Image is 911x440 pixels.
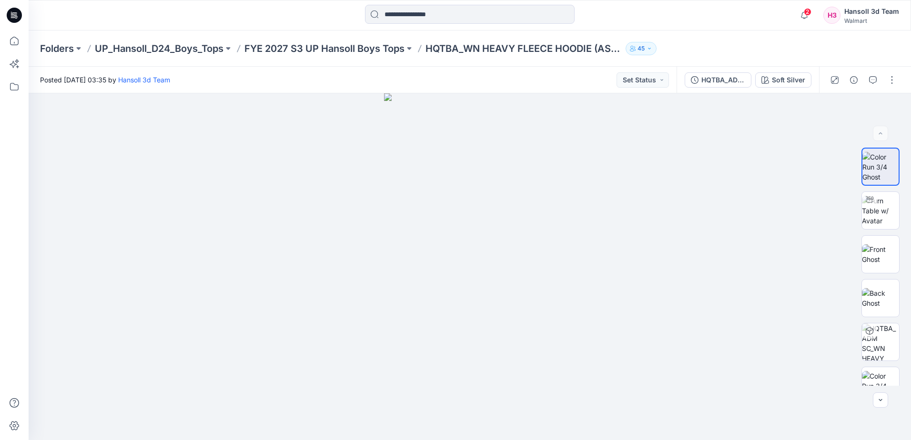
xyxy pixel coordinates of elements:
[862,152,899,182] img: Color Run 3/4 Ghost
[862,323,899,360] img: HQTBA_ADM SC_WN HEAVY FLEECE HOODIE Soft Silver
[862,288,899,308] img: Back Ghost
[40,75,170,85] span: Posted [DATE] 03:35 by
[638,43,645,54] p: 45
[118,76,170,84] a: Hansoll 3d Team
[425,42,622,55] p: HQTBA_WN HEAVY FLEECE HOODIE (ASTM)
[846,72,861,88] button: Details
[772,75,805,85] div: Soft Silver
[40,42,74,55] a: Folders
[384,93,556,440] img: eyJhbGciOiJIUzI1NiIsImtpZCI6IjAiLCJzbHQiOiJzZXMiLCJ0eXAiOiJKV1QifQ.eyJkYXRhIjp7InR5cGUiOiJzdG9yYW...
[755,72,811,88] button: Soft Silver
[804,8,811,16] span: 2
[862,371,899,401] img: Color Run 3/4 Ghost
[844,17,899,24] div: Walmart
[862,196,899,226] img: Turn Table w/ Avatar
[244,42,405,55] a: FYE 2027 S3 UP Hansoll Boys Tops
[823,7,840,24] div: H3
[626,42,657,55] button: 45
[685,72,751,88] button: HQTBA_ADM SC_WN HEAVY FLEECE HOODIE
[844,6,899,17] div: Hansoll 3d Team
[701,75,745,85] div: HQTBA_ADM SC_WN HEAVY FLEECE HOODIE
[95,42,223,55] a: UP_Hansoll_D24_Boys_Tops
[862,244,899,264] img: Front Ghost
